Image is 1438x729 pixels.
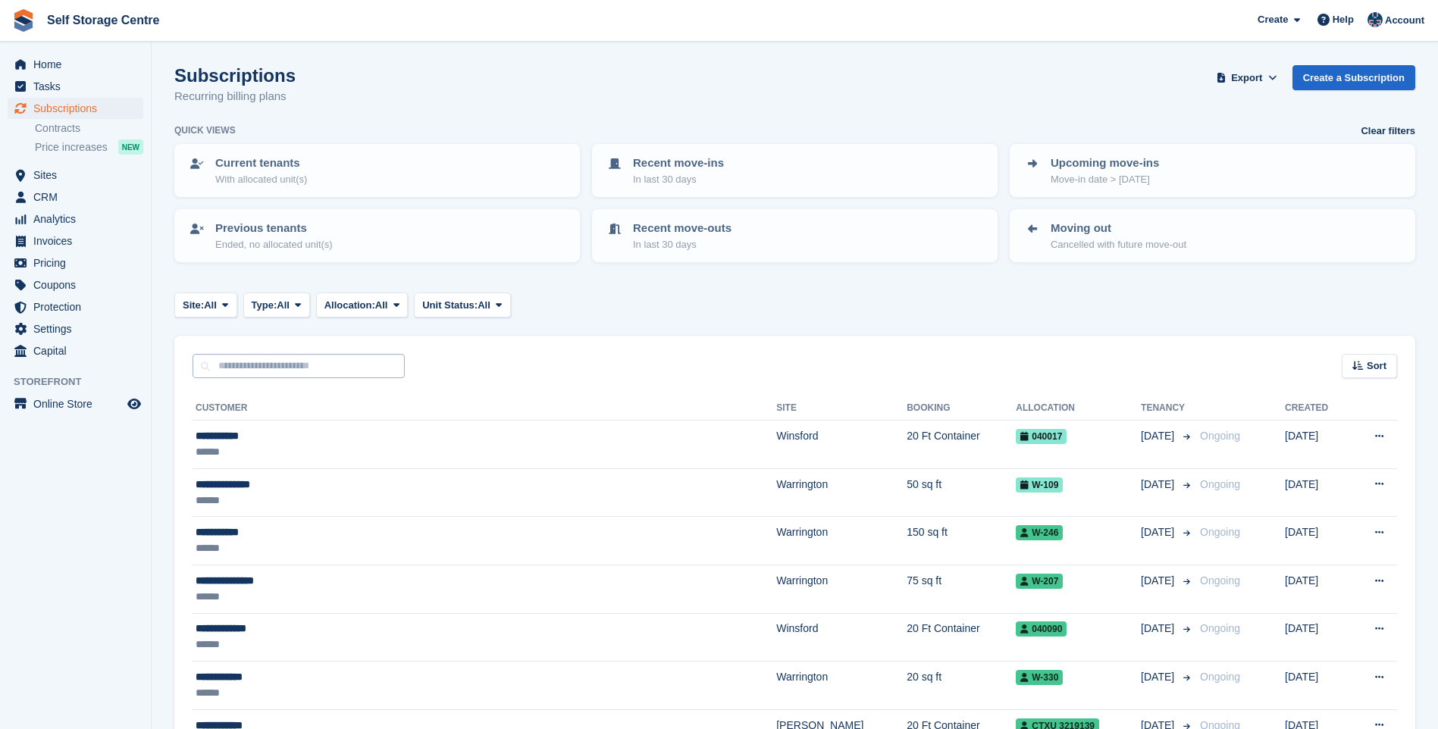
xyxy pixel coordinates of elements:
p: Recurring billing plans [174,88,296,105]
td: Warrington [776,662,907,710]
td: 20 Ft Container [907,613,1016,662]
td: Winsford [776,421,907,469]
button: Allocation: All [316,293,409,318]
span: Unit Status: [422,298,478,313]
button: Site: All [174,293,237,318]
span: W-109 [1016,477,1063,493]
a: Recent move-outs In last 30 days [594,211,996,261]
span: All [204,298,217,313]
span: Home [33,54,124,75]
span: [DATE] [1141,621,1177,637]
span: Allocation: [324,298,375,313]
a: Previous tenants Ended, no allocated unit(s) [176,211,578,261]
a: Current tenants With allocated unit(s) [176,145,578,196]
a: menu [8,230,143,252]
td: 50 sq ft [907,468,1016,517]
a: menu [8,393,143,415]
span: [DATE] [1141,477,1177,493]
span: Analytics [33,208,124,230]
a: Contracts [35,121,143,136]
span: Pricing [33,252,124,274]
span: Coupons [33,274,124,296]
span: W-207 [1016,574,1063,589]
img: Clair Cole [1368,12,1383,27]
a: menu [8,318,143,339]
span: Ongoing [1200,622,1240,634]
span: W-246 [1016,525,1063,540]
span: Subscriptions [33,98,124,119]
h6: Quick views [174,124,236,137]
button: Export [1214,65,1280,90]
a: menu [8,208,143,230]
th: Site [776,396,907,421]
th: Customer [193,396,776,421]
td: Warrington [776,468,907,517]
td: [DATE] [1285,662,1349,710]
span: 040090 [1016,621,1067,637]
td: 20 Ft Container [907,421,1016,469]
p: Previous tenants [215,220,333,237]
img: stora-icon-8386f47178a22dfd0bd8f6a31ec36ba5ce8667c1dd55bd0f319d3a0aa187defe.svg [12,9,35,32]
span: Type: [252,298,277,313]
p: In last 30 days [633,172,724,187]
span: Sort [1367,358,1386,374]
span: Capital [33,340,124,361]
button: Type: All [243,293,310,318]
button: Unit Status: All [414,293,510,318]
span: All [277,298,290,313]
td: Winsford [776,613,907,662]
span: Ongoing [1200,574,1240,587]
span: Storefront [14,374,151,390]
span: Create [1258,12,1288,27]
p: Move-in date > [DATE] [1051,172,1159,187]
span: [DATE] [1141,524,1177,540]
td: 20 sq ft [907,662,1016,710]
span: [DATE] [1141,428,1177,444]
h1: Subscriptions [174,65,296,86]
a: menu [8,54,143,75]
th: Booking [907,396,1016,421]
th: Allocation [1016,396,1141,421]
a: menu [8,186,143,208]
span: Ongoing [1200,430,1240,442]
div: NEW [118,139,143,155]
span: Account [1385,13,1424,28]
a: Create a Subscription [1292,65,1415,90]
a: Upcoming move-ins Move-in date > [DATE] [1011,145,1414,196]
p: Ended, no allocated unit(s) [215,237,333,252]
span: [DATE] [1141,573,1177,589]
a: Preview store [125,395,143,413]
a: menu [8,274,143,296]
a: Self Storage Centre [41,8,165,33]
span: Online Store [33,393,124,415]
a: menu [8,296,143,318]
p: In last 30 days [633,237,732,252]
a: menu [8,98,143,119]
p: Moving out [1051,220,1186,237]
td: [DATE] [1285,468,1349,517]
td: [DATE] [1285,565,1349,613]
a: menu [8,340,143,361]
th: Tenancy [1141,396,1194,421]
p: Current tenants [215,155,307,172]
p: Recent move-ins [633,155,724,172]
span: Price increases [35,140,108,155]
span: Settings [33,318,124,339]
td: Warrington [776,565,907,613]
th: Created [1285,396,1349,421]
p: Cancelled with future move-out [1051,237,1186,252]
span: W-330 [1016,670,1063,685]
span: CRM [33,186,124,208]
span: Tasks [33,76,124,97]
span: Invoices [33,230,124,252]
a: Recent move-ins In last 30 days [594,145,996,196]
a: menu [8,252,143,274]
span: Site: [183,298,204,313]
td: Warrington [776,517,907,565]
span: Ongoing [1200,526,1240,538]
p: With allocated unit(s) [215,172,307,187]
p: Upcoming move-ins [1051,155,1159,172]
span: All [375,298,388,313]
p: Recent move-outs [633,220,732,237]
span: Ongoing [1200,671,1240,683]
